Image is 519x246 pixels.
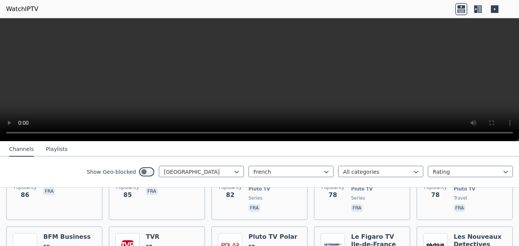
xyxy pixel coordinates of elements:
span: Pluto TV [351,186,373,192]
p: fra [43,187,55,195]
p: fra [248,204,260,212]
h6: Pluto TV Polar [248,233,297,241]
p: fra [454,204,465,212]
button: Playlists [46,142,68,157]
span: travel [454,195,467,201]
span: Popularity [116,184,139,190]
span: 78 [329,190,337,200]
p: fra [351,204,363,212]
span: Pluto TV [454,186,475,192]
span: 85 [123,190,132,200]
span: Popularity [424,184,447,190]
span: Popularity [321,184,344,190]
label: Show Geo-blocked [87,168,136,176]
span: series [351,195,365,201]
span: Popularity [219,184,242,190]
span: 82 [226,190,234,200]
span: Pluto TV [248,186,270,192]
p: fra [146,187,158,195]
span: 78 [431,190,440,200]
h6: TVR [146,233,179,241]
span: Popularity [14,184,36,190]
h6: BFM Business [43,233,91,241]
button: Channels [9,142,34,157]
a: WatchIPTV [6,5,38,14]
span: 86 [21,190,29,200]
span: series [248,195,263,201]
